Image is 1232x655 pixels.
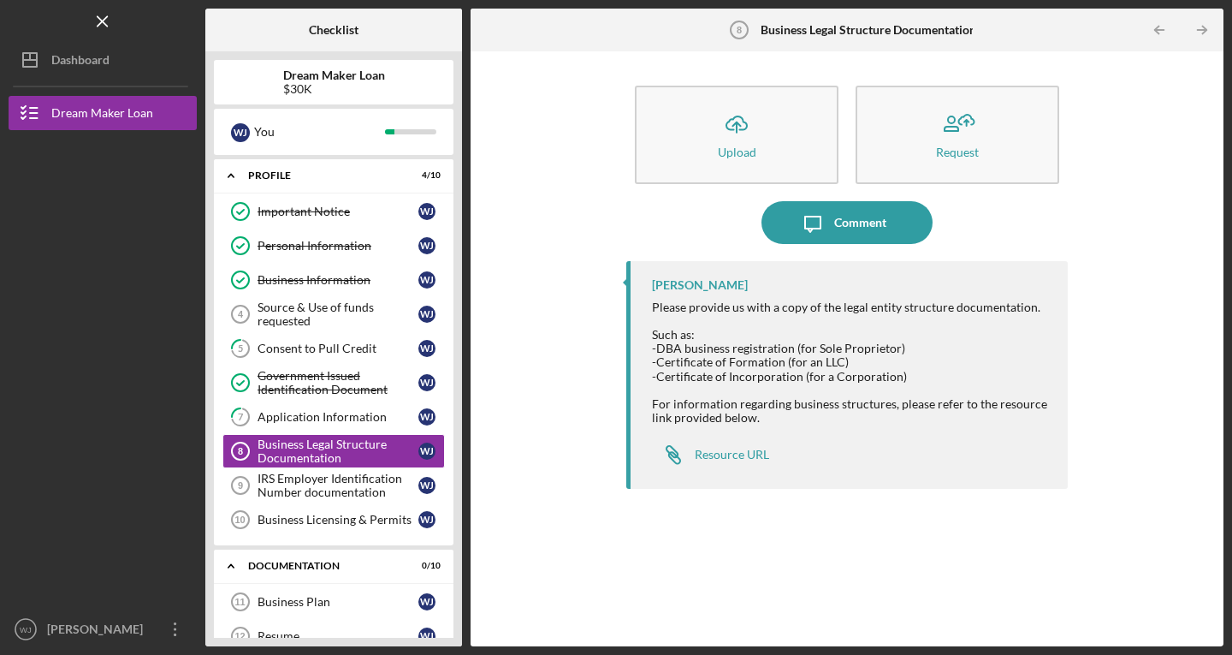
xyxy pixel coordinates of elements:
[222,468,445,503] a: 9IRS Employer Identification Number documentationWJ
[238,446,243,456] tspan: 8
[761,201,933,244] button: Comment
[283,82,385,96] div: $30K
[418,408,435,426] div: W J
[258,629,418,643] div: Resume
[418,237,435,254] div: W J
[222,585,445,619] a: 11Business PlanWJ
[718,146,756,158] div: Upload
[238,343,243,354] tspan: 5
[652,438,769,472] a: Resource URL
[234,631,245,641] tspan: 12
[635,86,838,184] button: Upload
[222,366,445,400] a: Government Issued Identification DocumentWJ
[51,43,110,81] div: Dashboard
[834,201,886,244] div: Comment
[222,434,445,468] a: 8Business Legal Structure DocumentationWJ
[258,342,418,355] div: Consent to Pull Credit
[258,472,418,499] div: IRS Employer Identification Number documentation
[238,480,243,491] tspan: 9
[418,271,435,289] div: W J
[652,278,748,292] div: [PERSON_NAME]
[258,513,418,527] div: Business Licensing & Permits
[410,561,441,571] div: 0 / 10
[258,205,418,218] div: Important Notice
[20,625,32,634] text: WJ
[418,477,435,494] div: W J
[222,400,445,434] a: 7Application InformationWJ
[258,369,418,396] div: Government Issued Identification Document
[418,443,435,460] div: W J
[737,25,742,35] tspan: 8
[418,628,435,645] div: W J
[43,612,154,651] div: [PERSON_NAME]
[248,561,398,571] div: Documentation
[258,410,418,424] div: Application Information
[222,331,445,366] a: 5Consent to Pull CreditWJ
[9,43,197,77] button: Dashboard
[652,301,1051,425] div: Please provide us with a copy of the legal entity structure documentation. Such as: -DBA business...
[695,448,769,461] div: Resource URL
[222,503,445,537] a: 10Business Licensing & PermitsWJ
[258,595,418,609] div: Business Plan
[418,340,435,357] div: W J
[936,146,979,158] div: Request
[258,273,418,287] div: Business Information
[258,301,418,328] div: Source & Use of funds requested
[9,96,197,130] button: Dream Maker Loan
[418,203,435,220] div: W J
[9,612,197,646] button: WJ[PERSON_NAME]
[238,412,244,423] tspan: 7
[234,515,245,525] tspan: 10
[418,593,435,610] div: W J
[234,597,245,607] tspan: 11
[309,23,358,37] b: Checklist
[238,309,244,319] tspan: 4
[222,194,445,229] a: Important NoticeWJ
[258,239,418,253] div: Personal Information
[418,374,435,391] div: W J
[418,306,435,323] div: W J
[283,68,385,82] b: Dream Maker Loan
[222,263,445,297] a: Business InformationWJ
[418,511,435,528] div: W J
[222,229,445,263] a: Personal InformationWJ
[410,170,441,181] div: 4 / 10
[231,123,250,142] div: W J
[51,96,153,134] div: Dream Maker Loan
[856,86,1059,184] button: Request
[222,619,445,653] a: 12ResumeWJ
[222,297,445,331] a: 4Source & Use of funds requestedWJ
[761,23,976,37] b: Business Legal Structure Documentation
[254,117,385,146] div: You
[258,438,418,465] div: Business Legal Structure Documentation
[248,170,398,181] div: Profile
